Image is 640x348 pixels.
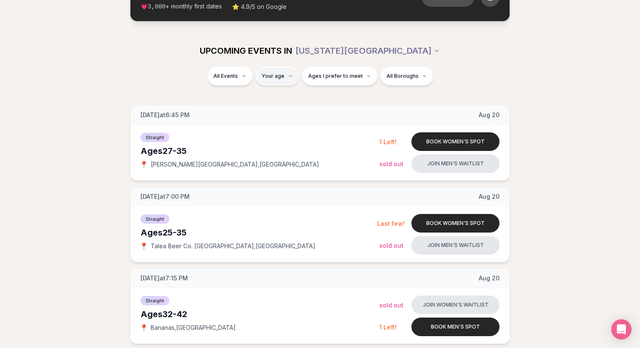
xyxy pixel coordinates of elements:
[381,67,433,85] button: All Boroughs
[213,73,238,79] span: All Events
[379,301,403,309] span: Sold Out
[141,192,190,201] span: [DATE] at 7:00 PM
[141,308,379,320] div: Ages 32-42
[302,67,377,85] button: Ages I prefer to meet
[141,243,147,249] span: 📍
[141,214,169,224] span: Straight
[207,67,252,85] button: All Events
[148,3,166,10] span: 3,000
[479,274,499,282] span: Aug 20
[262,73,284,79] span: Your age
[611,319,632,340] div: Open Intercom Messenger
[411,236,499,255] button: Join men's waitlist
[200,45,292,57] span: UPCOMING EVENTS IN
[151,323,236,332] span: Bananas , [GEOGRAPHIC_DATA]
[295,41,440,60] button: [US_STATE][GEOGRAPHIC_DATA]
[386,73,419,79] span: All Boroughs
[377,220,405,227] span: Last few!
[411,154,499,173] button: Join men's waitlist
[141,2,222,11] span: 💗 + monthly first dates
[232,3,287,11] span: ⭐ 4.9/5 on Google
[308,73,363,79] span: Ages I prefer to meet
[151,242,315,250] span: Talea Beer Co. [GEOGRAPHIC_DATA] , [GEOGRAPHIC_DATA]
[141,145,379,157] div: Ages 27-35
[141,161,147,168] span: 📍
[141,133,169,142] span: Straight
[411,296,499,314] button: Join women's waitlist
[479,111,499,119] span: Aug 20
[141,227,377,238] div: Ages 25-35
[256,67,299,85] button: Your age
[379,160,403,167] span: Sold Out
[141,111,190,119] span: [DATE] at 6:45 PM
[379,138,397,145] span: 1 Left!
[151,160,319,169] span: [PERSON_NAME][GEOGRAPHIC_DATA] , [GEOGRAPHIC_DATA]
[411,132,499,151] button: Book women's spot
[141,274,188,282] span: [DATE] at 7:15 PM
[411,318,499,336] button: Book men's spot
[411,214,499,233] button: Book women's spot
[141,324,147,331] span: 📍
[379,323,397,331] span: 1 Left!
[479,192,499,201] span: Aug 20
[379,242,403,249] span: Sold Out
[141,296,169,305] span: Straight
